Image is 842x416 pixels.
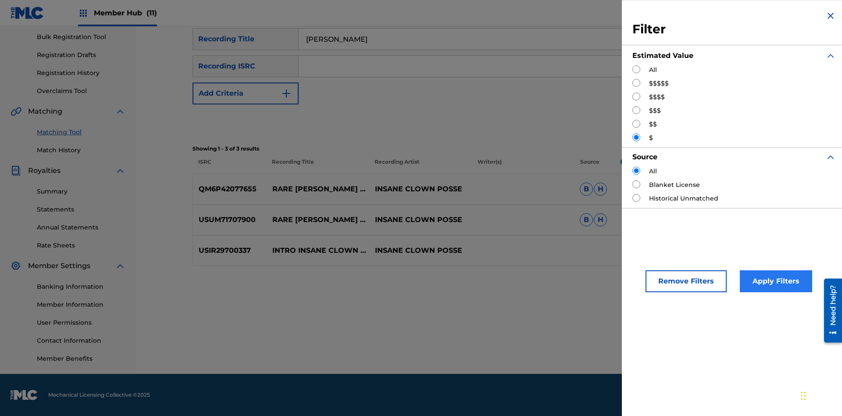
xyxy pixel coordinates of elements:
img: 9d2ae6d4665cec9f34b9.svg [281,88,292,99]
strong: Estimated Value [632,51,693,60]
span: Member Hub [94,8,157,18]
span: B [580,213,593,226]
p: Showing 1 - 3 of 3 results [193,145,785,153]
button: Add Criteria [193,82,299,104]
a: Registration History [37,68,125,78]
a: Rate Sheets [37,241,125,250]
p: RARE [PERSON_NAME] PHONE SKIT [267,215,369,225]
h3: Filter [632,22,836,37]
strong: Source [632,153,657,161]
label: $$$$$ [649,79,669,88]
p: RARE [PERSON_NAME] PHONE SKIT [267,184,369,194]
label: $$$$ [649,93,665,102]
span: Matching [28,106,62,117]
a: Match History [37,146,125,155]
label: $$$ [649,106,661,115]
img: Royalties [11,165,21,176]
a: Member Benefits [37,354,125,363]
form: Search Form [193,28,785,140]
iframe: Chat Widget [798,374,842,416]
a: Banking Information [37,282,125,291]
p: Source [580,158,599,174]
img: Member Settings [11,261,21,271]
img: expand [115,106,125,117]
p: USIR29700337 [193,245,267,256]
p: INSANE CLOWN POSSE [369,184,471,194]
label: All [649,65,657,75]
label: Blanket License [649,180,700,190]
a: User Permissions [37,318,125,327]
img: Top Rightsholders [78,8,89,18]
span: Royalties [28,165,61,176]
a: Statements [37,205,125,214]
iframe: Resource Center [817,275,842,347]
img: expand [825,50,836,61]
span: H [594,213,607,226]
span: Mechanical Licensing Collective © 2025 [48,391,150,399]
p: Writer(s) [471,158,574,174]
p: ISRC [193,158,266,174]
p: INTRO INSANE CLOWN POSSE THE GREAT [PERSON_NAME] THE GREAT [PERSON_NAME] INTRO [267,245,369,256]
img: MLC Logo [11,7,44,19]
p: INSANE CLOWN POSSE [369,215,471,225]
button: Apply Filters [740,270,812,292]
img: expand [115,261,125,271]
a: Annual Statements [37,223,125,232]
span: H [594,183,607,196]
label: $$ [649,120,657,129]
label: $ [649,133,653,143]
a: Overclaims Tool [37,86,125,96]
span: Member Settings [28,261,90,271]
span: B [580,183,593,196]
p: Recording Artist [369,158,471,174]
label: All [649,167,657,176]
button: Remove Filters [646,270,727,292]
img: expand [115,165,125,176]
label: Historical Unmatched [649,194,718,203]
a: Matching Tool [37,128,125,137]
img: expand [825,152,836,162]
span: (11) [146,9,157,17]
a: Registration Drafts [37,50,125,60]
a: Bulk Registration Tool [37,32,125,42]
p: USUM71707900 [193,215,267,225]
a: Member Information [37,300,125,309]
p: QM6P42077655 [193,184,267,194]
p: INSANE CLOWN POSSE [369,245,471,256]
img: close [825,11,836,21]
div: Drag [801,383,806,409]
a: Contact Information [37,336,125,345]
p: Recording Title [266,158,369,174]
span: ? [621,158,628,166]
img: logo [11,390,38,400]
a: Summary [37,187,125,196]
img: Matching [11,106,21,117]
